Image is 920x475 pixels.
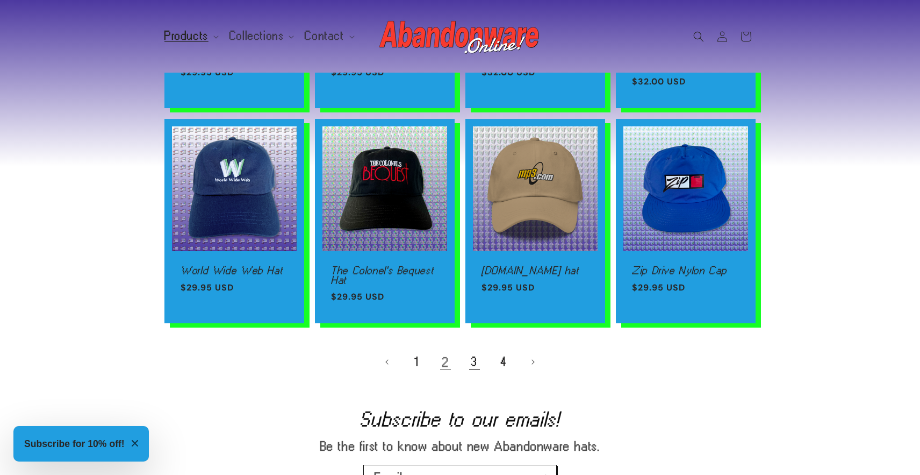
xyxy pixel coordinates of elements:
[463,350,486,374] a: Page 3
[164,350,756,374] nav: Pagination
[164,31,209,41] span: Products
[434,350,457,374] a: Page 2
[492,350,515,374] a: Page 4
[48,410,872,428] h2: Subscribe to our emails!
[298,25,358,47] summary: Contact
[223,25,299,47] summary: Collections
[158,25,223,47] summary: Products
[379,15,541,58] img: Abandonware
[405,350,428,374] a: Page 1
[272,438,648,454] p: Be the first to know about new Abandonware hats.
[632,266,739,275] a: Zip Drive Nylon Cap
[376,350,399,374] a: Previous page
[376,11,545,62] a: Abandonware
[481,266,589,275] a: [DOMAIN_NAME] hat
[181,266,288,275] a: World Wide Web Hat
[521,350,544,374] a: Next page
[687,25,710,48] summary: Search
[305,31,344,41] span: Contact
[229,31,284,41] span: Collections
[331,266,439,285] a: The Colonel's Bequest Hat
